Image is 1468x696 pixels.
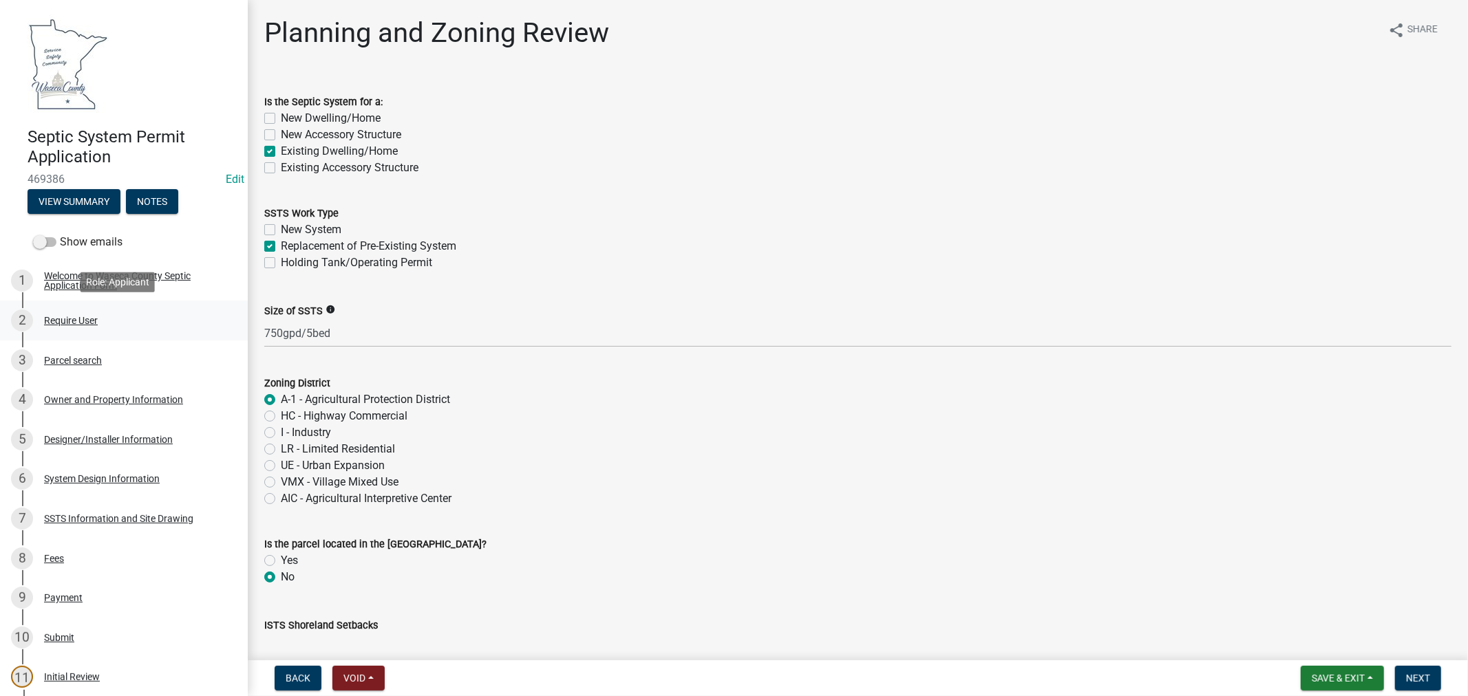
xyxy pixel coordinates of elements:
[281,424,331,441] label: I - Industry
[264,307,323,316] label: Size of SSTS
[281,143,398,160] label: Existing Dwelling/Home
[264,17,609,50] h1: Planning and Zoning Review
[326,305,335,314] i: info
[11,547,33,569] div: 8
[264,209,339,219] label: SSTS Work Type
[1312,673,1365,684] span: Save & Exit
[44,672,100,682] div: Initial Review
[1406,673,1430,684] span: Next
[281,569,295,585] label: No
[281,474,398,490] label: VMX - Village Mixed Use
[44,633,74,642] div: Submit
[281,391,450,408] label: A-1 - Agricultural Protection District
[264,540,487,550] label: Is the parcel located in the [GEOGRAPHIC_DATA]?
[11,389,33,411] div: 4
[44,514,193,523] div: SSTS Information and Site Drawing
[264,379,330,389] label: Zoning District
[264,621,378,631] label: ISTS Shoreland Setbacks
[281,110,381,127] label: New Dwelling/Home
[1388,22,1405,39] i: share
[281,490,451,507] label: AIC - Agricultural Interpretive Center
[44,271,226,290] div: Welcome to Waseca County Septic Application Form
[126,189,178,214] button: Notes
[264,98,383,107] label: Is the Septic System for a:
[44,435,173,444] div: Designer/Installer Information
[281,552,298,569] label: Yes
[226,173,244,186] wm-modal-confirm: Edit Application Number
[275,666,321,690] button: Back
[11,508,33,530] div: 7
[281,254,432,271] label: Holding Tank/Operating Permit
[1377,17,1449,43] button: shareShare
[1301,666,1384,690] button: Save & Exit
[28,14,109,113] img: Waseca County, Minnesota
[281,238,456,254] label: Replacement of Pre-Existing System
[44,554,64,563] div: Fees
[11,428,33,450] div: 5
[281,127,401,143] label: New Accessory Structure
[11,309,33,331] div: 2
[281,408,407,424] label: HC - Highway Commercial
[81,272,155,292] div: Role: Applicant
[281,160,418,176] label: Existing Accessory Structure
[44,395,183,404] div: Owner and Property Information
[1395,666,1441,690] button: Next
[11,349,33,371] div: 3
[44,593,83,602] div: Payment
[28,173,220,186] span: 469386
[11,666,33,688] div: 11
[343,673,365,684] span: Void
[1407,22,1438,39] span: Share
[28,127,237,167] h4: Septic System Permit Application
[286,673,310,684] span: Back
[33,234,123,250] label: Show emails
[281,441,395,457] label: LR - Limited Residential
[44,474,160,483] div: System Design Information
[281,221,341,238] label: New System
[44,356,102,365] div: Parcel search
[11,468,33,490] div: 6
[44,316,98,325] div: Require User
[126,197,178,208] wm-modal-confirm: Notes
[226,173,244,186] a: Edit
[28,197,120,208] wm-modal-confirm: Summary
[11,627,33,649] div: 10
[11,270,33,292] div: 1
[281,457,385,474] label: UE - Urban Expansion
[11,587,33,609] div: 9
[332,666,385,690] button: Void
[28,189,120,214] button: View Summary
